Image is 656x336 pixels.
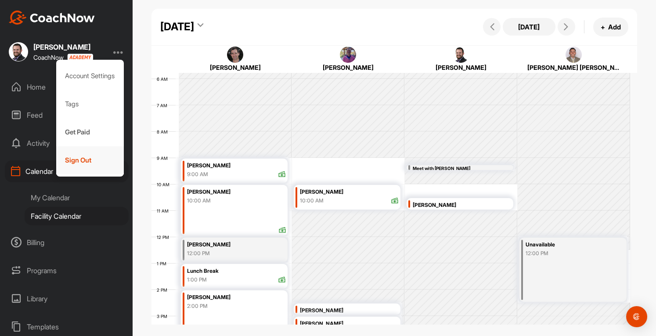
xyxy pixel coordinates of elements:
[413,200,512,210] div: [PERSON_NAME]
[187,293,286,303] div: [PERSON_NAME]
[33,54,93,61] div: CoachNow
[5,76,129,98] div: Home
[25,188,129,207] div: My Calendar
[187,197,211,205] div: 10:00 AM
[56,118,124,146] div: Get Paid
[56,62,124,90] div: Account Settings
[5,260,129,282] div: Programs
[151,314,176,319] div: 3 PM
[300,319,399,329] div: [PERSON_NAME]
[300,306,399,316] div: [PERSON_NAME]
[151,261,175,266] div: 1 PM
[5,104,129,126] div: Feed
[151,155,177,161] div: 9 AM
[151,208,177,213] div: 11 AM
[302,63,395,72] div: [PERSON_NAME]
[5,160,129,182] div: Calendar
[187,276,207,284] div: 1:00 PM
[5,231,129,253] div: Billing
[415,63,508,72] div: [PERSON_NAME]
[67,54,93,61] img: CoachNow acadmey
[9,11,95,25] img: CoachNow
[626,306,647,327] div: Open Intercom Messenger
[187,302,208,310] div: 2:00 PM
[601,22,605,32] span: +
[187,266,286,276] div: Lunch Break
[25,207,129,225] div: Facility Calendar
[151,76,177,82] div: 6 AM
[189,63,282,72] div: [PERSON_NAME]
[160,19,194,35] div: [DATE]
[9,42,28,61] img: square_5a02689f1687616c836b4f227dadd02e.jpg
[527,63,620,72] div: [PERSON_NAME] [PERSON_NAME]
[227,47,244,63] img: square_5027e2341d9045fb2fbe9f18383d5129.jpg
[187,187,286,197] div: [PERSON_NAME]
[5,288,129,310] div: Library
[526,249,608,257] div: 12:00 PM
[33,43,93,51] div: [PERSON_NAME]
[566,47,582,63] img: square_0ade9b29a01d013c47883038bb051d47.jpg
[151,287,176,293] div: 2 PM
[187,240,270,250] div: [PERSON_NAME]
[340,47,357,63] img: square_ca7ec96441eb838c310c341fdbc4eb55.jpg
[187,170,208,178] div: 9:00 AM
[187,161,286,171] div: [PERSON_NAME]
[5,132,129,154] div: Activity
[300,197,324,205] div: 10:00 AM
[151,235,178,240] div: 12 PM
[300,187,399,197] div: [PERSON_NAME]
[413,165,495,172] div: Meet with [PERSON_NAME]
[151,129,177,134] div: 8 AM
[453,47,469,63] img: square_5a02689f1687616c836b4f227dadd02e.jpg
[593,18,628,36] button: +Add
[56,90,124,118] div: Tags
[151,182,178,187] div: 10 AM
[526,240,608,250] div: Unavailable
[503,18,555,36] button: [DATE]
[187,249,270,257] div: 12:00 PM
[56,146,124,174] div: Sign Out
[151,103,176,108] div: 7 AM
